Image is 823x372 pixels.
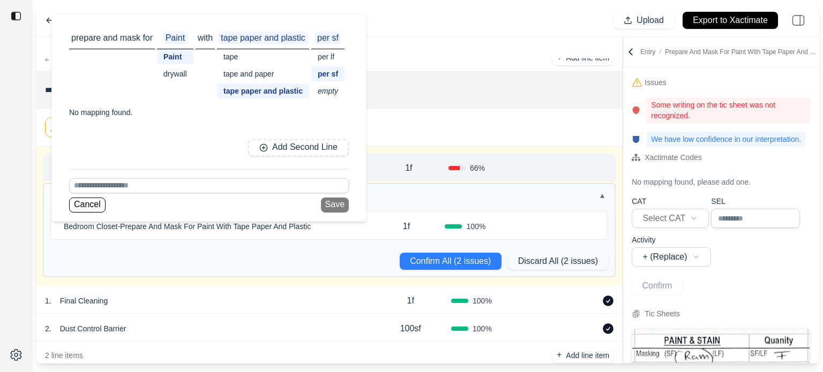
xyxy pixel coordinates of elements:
p: Add line item [566,350,609,361]
p: prepare and mask for [69,32,155,44]
p: We have low confidence in our interpretation. [647,132,805,147]
div: tape [217,49,309,64]
div: Xactimate Codes [645,151,702,164]
p: 100sf [400,322,421,335]
p: Activity [632,234,711,245]
span: 100 % [473,323,492,334]
img: right-panel.svg [787,9,810,32]
p: SEL [711,196,800,207]
div: empty [311,83,345,98]
p: Dust Control Barrier [56,321,131,336]
p: Paint [163,32,187,44]
p: 1f [405,162,412,174]
p: 1 . [45,295,51,306]
div: Tic Sheets [645,307,680,320]
img: line-name-issue.svg [632,106,640,115]
div: Paint [157,49,193,64]
img: confidence-issue.svg [632,135,640,143]
div: per lf [311,49,345,64]
p: 2 line items [45,350,83,361]
p: Upload [637,14,664,27]
span: 66 % [470,163,485,173]
div: tape and paper [217,66,309,81]
span: ▴ [600,189,604,202]
span: 100 % [466,221,485,232]
p: 2 . [45,323,51,334]
p: CAT [632,196,709,207]
div: tape paper and plastic [217,83,309,98]
p: 1f [407,294,414,307]
p: No mapping found. [69,107,132,118]
button: Similar issues found in1other room▴ [44,184,615,207]
p: Some writing on the tic sheet was not recognized. [647,97,810,123]
p: No mapping found, please add one. [632,177,751,187]
button: Add Second Line [248,139,349,156]
span: Bedroom Closet - [64,222,120,231]
p: per sf [315,32,341,44]
div: per sf [311,66,345,81]
span: / [655,48,665,56]
p: 1f [403,220,410,233]
span: 100 % [473,295,492,306]
p: with [196,32,215,44]
img: toggle sidebar [11,11,21,21]
p: Export to Xactimate [693,14,768,27]
p: Add Second Line [272,141,338,154]
button: +Add line item [552,348,613,363]
div: Issues [645,76,666,89]
p: tape paper and plastic [219,32,307,44]
p: + [557,349,562,361]
button: Confirm All (2 issues) [400,253,502,270]
button: Discard All (2 issues) [508,253,609,270]
button: Upload [613,12,674,29]
button: Cancel [69,198,106,212]
button: Export to Xactimate [683,12,778,29]
p: Final Cleaning [56,293,113,308]
p: Entry [640,48,817,56]
div: drywall [157,66,193,81]
p: Prepare And Mask For Paint With Tape Paper And Plastic [59,219,315,234]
